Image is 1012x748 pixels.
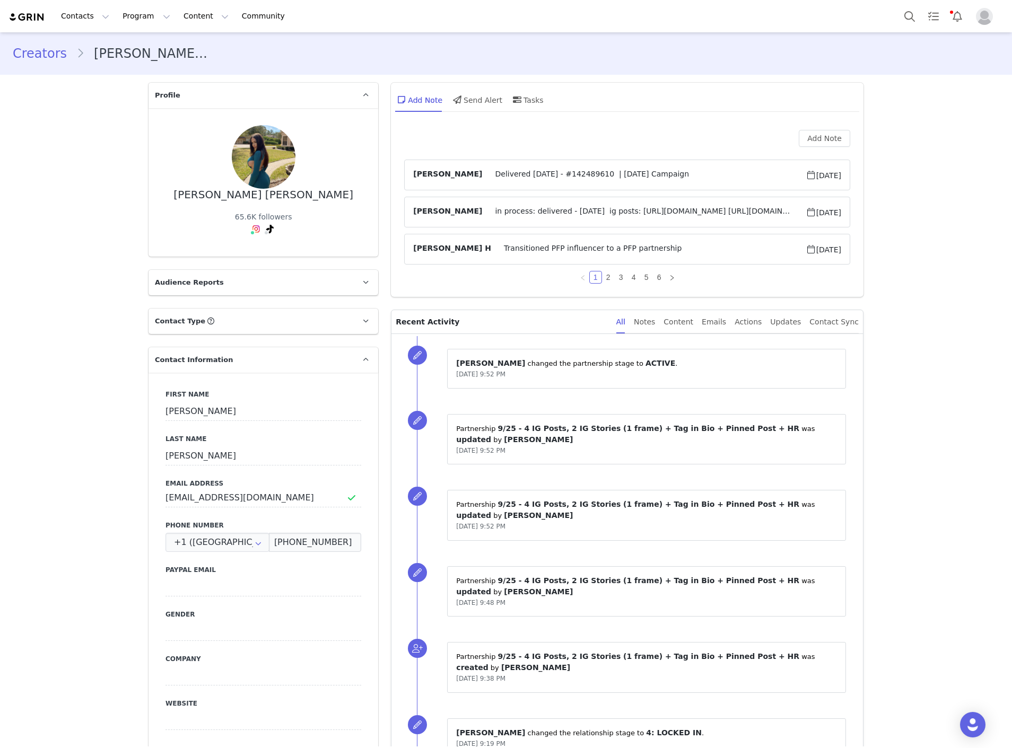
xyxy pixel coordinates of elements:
span: [DATE] [806,169,841,181]
p: ⁨ ⁩ changed the ⁨relationship⁩ stage to ⁨ ⁩. [456,727,837,738]
span: Audience Reports [155,277,224,288]
label: Website [165,699,361,708]
div: Actions [735,310,762,334]
label: Email Address [165,479,361,488]
span: created [456,663,488,672]
div: Emails [702,310,726,334]
div: Open Intercom Messenger [960,712,985,737]
span: Contact Information [155,355,233,365]
a: 6 [653,271,665,283]
img: grin logo [8,12,46,22]
span: [PERSON_NAME] [504,587,573,596]
img: instagram.svg [252,225,260,233]
div: Notes [634,310,655,334]
p: ⁨ ⁩ changed the ⁨partnership⁩ stage to ⁨ ⁩. [456,358,837,369]
span: [DATE] 9:38 PM [456,675,505,682]
button: Program [116,4,177,28]
label: Paypal Email [165,565,361,575]
div: Content [664,310,693,334]
li: 6 [653,271,666,284]
span: [PERSON_NAME] [413,169,482,181]
button: Profile [970,8,1004,25]
p: Partnership ⁨ ⁩ was ⁨ ⁩ by ⁨ ⁩ [456,423,837,445]
a: 5 [641,271,652,283]
label: First Name [165,390,361,399]
span: updated [456,511,491,520]
span: [DATE] 9:52 PM [456,447,505,454]
button: Content [177,4,235,28]
button: Add Note [799,130,850,147]
span: [DATE] [806,243,841,256]
span: 9/25 - 4 IG Posts, 2 IG Stories (1 frame) + Tag in Bio + Pinned Post + HR [498,424,799,433]
span: 9/25 - 4 IG Posts, 2 IG Stories (1 frame) + Tag in Bio + Pinned Post + HR [498,500,799,508]
span: [PERSON_NAME] [501,663,570,672]
span: Contact Type [155,316,205,327]
label: Company [165,654,361,664]
span: [PERSON_NAME] [504,435,573,444]
i: icon: left [580,275,586,281]
span: Transitioned PFP influencer to a PFP partnership [491,243,806,256]
div: Tasks [511,87,544,112]
div: All [616,310,625,334]
span: [DATE] [806,206,841,218]
li: 3 [615,271,627,284]
button: Notifications [946,4,969,28]
img: 4486743a-e6c6-4968-8141-2429b58b2616.jpg [232,125,295,189]
a: 4 [628,271,640,283]
span: [PERSON_NAME] [504,511,573,520]
span: 9/25 - 4 IG Posts, 2 IG Stories (1 frame) + Tag in Bio + Pinned Post + HR [498,576,799,585]
a: 1 [590,271,601,283]
span: [PERSON_NAME] [413,206,482,218]
span: ACTIVE [645,359,675,367]
a: 3 [615,271,627,283]
span: [DATE] 9:52 PM [456,523,505,530]
p: Partnership ⁨ ⁩ was ⁨ ⁩ by ⁨ ⁩ [456,651,837,673]
span: [PERSON_NAME] H [413,243,491,256]
div: Contact Sync [809,310,859,334]
li: 4 [627,271,640,284]
label: Gender [165,610,361,619]
a: Tasks [922,4,945,28]
span: 9/25 - 4 IG Posts, 2 IG Stories (1 frame) + Tag in Bio + Pinned Post + HR [498,652,799,661]
a: Creators [13,44,76,63]
input: (XXX) XXX-XXXX [269,533,361,552]
a: Community [235,4,296,28]
input: Country [165,533,269,552]
span: in process: delivered - [DATE] ig posts: [URL][DOMAIN_NAME] [URL][DOMAIN_NAME] [URL][DOMAIN_NAME]... [482,206,805,218]
input: Email Address [165,488,361,507]
li: 5 [640,271,653,284]
div: Send Alert [451,87,502,112]
span: [DATE] 9:19 PM [456,740,505,747]
span: [PERSON_NAME] [456,359,525,367]
img: placeholder-profile.jpg [976,8,993,25]
div: 65.6K followers [235,212,292,223]
i: icon: right [669,275,675,281]
button: Search [898,4,921,28]
span: Delivered [DATE] - #142489610⁩ | [DATE] Campaign [482,169,805,181]
li: Next Page [666,271,678,284]
button: Contacts [55,4,116,28]
span: [DATE] 9:52 PM [456,371,505,378]
p: Partnership ⁨ ⁩ was ⁨ ⁩ by ⁨ ⁩ [456,575,837,597]
li: 1 [589,271,602,284]
label: Phone Number [165,521,361,530]
span: [DATE] 9:48 PM [456,599,505,606]
li: 2 [602,271,615,284]
li: Previous Page [577,271,589,284]
a: 2 [603,271,614,283]
div: United States [165,533,269,552]
div: [PERSON_NAME] [PERSON_NAME] [173,189,353,201]
p: Partnership ⁨ ⁩ was ⁨ ⁩ by ⁨ ⁩ [456,499,837,521]
div: Add Note [395,87,442,112]
p: Recent Activity [396,310,607,333]
span: 4: LOCKED IN [646,728,702,737]
label: Last Name [165,434,361,444]
span: Profile [155,90,180,101]
span: updated [456,435,491,444]
div: Updates [770,310,801,334]
span: updated [456,587,491,596]
span: [PERSON_NAME] [456,728,525,737]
